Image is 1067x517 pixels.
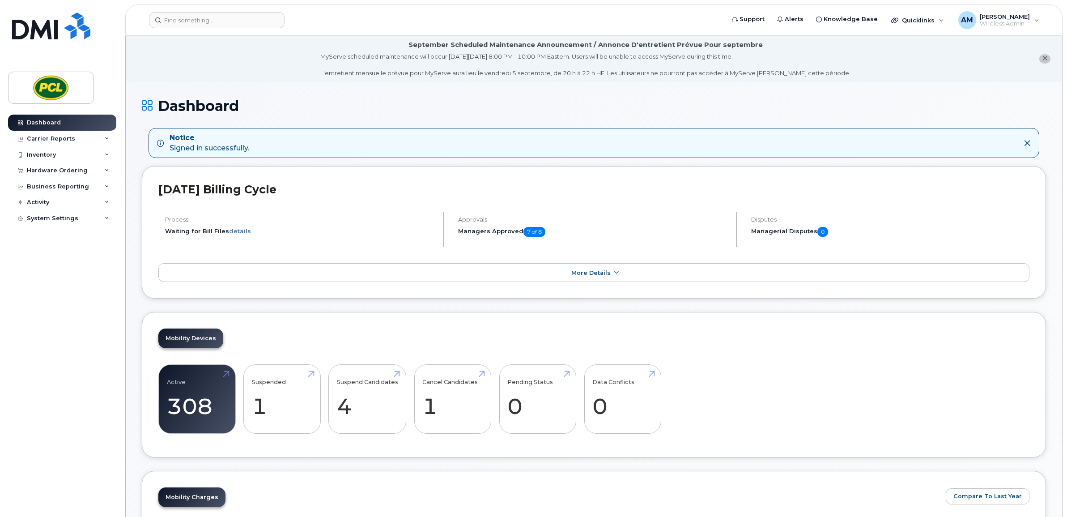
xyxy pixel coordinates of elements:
[252,370,312,429] a: Suspended 1
[946,488,1029,504] button: Compare To Last Year
[320,52,850,77] div: MyServe scheduled maintenance will occur [DATE][DATE] 8:00 PM - 10:00 PM Eastern. Users will be u...
[523,227,545,237] span: 7 of 8
[751,216,1029,223] h4: Disputes
[170,133,249,143] strong: Notice
[165,227,435,235] li: Waiting for Bill Files
[170,133,249,154] div: Signed in successfully.
[1039,54,1050,64] button: close notification
[158,183,1029,196] h2: [DATE] Billing Cycle
[158,329,223,348] a: Mobility Devices
[408,40,763,50] div: September Scheduled Maintenance Announcement / Annonce D'entretient Prévue Pour septembre
[751,227,1029,237] h5: Managerial Disputes
[953,492,1022,500] span: Compare To Last Year
[229,227,251,235] a: details
[142,98,1046,114] h1: Dashboard
[422,370,483,429] a: Cancel Candidates 1
[458,227,728,237] h5: Managers Approved
[165,216,435,223] h4: Process
[158,487,225,507] a: Mobility Charges
[167,370,227,429] a: Active 308
[817,227,828,237] span: 0
[458,216,728,223] h4: Approvals
[592,370,653,429] a: Data Conflicts 0
[507,370,568,429] a: Pending Status 0
[337,370,398,429] a: Suspend Candidates 4
[571,269,611,276] span: More Details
